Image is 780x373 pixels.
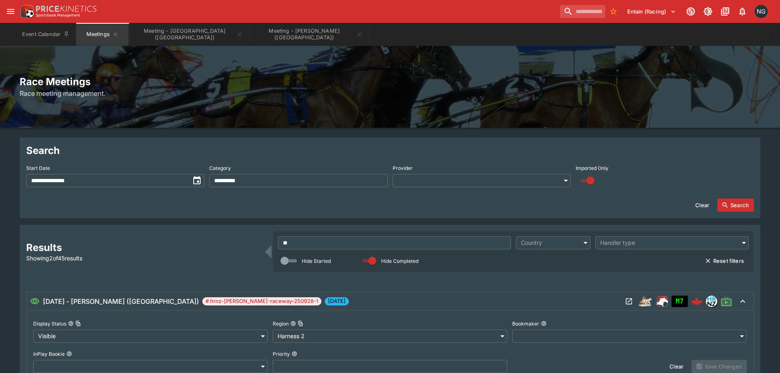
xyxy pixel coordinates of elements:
[706,296,717,307] div: hrnz
[20,75,760,88] h2: Race Meetings
[3,4,18,19] button: open drawer
[600,239,736,247] div: Handler type
[18,3,34,20] img: PriceKinetics Logo
[701,4,715,19] button: Toggle light/dark mode
[33,320,66,327] p: Display Status
[76,23,129,46] button: Meetings
[690,199,714,212] button: Clear
[512,320,539,327] p: Bookmaker
[292,351,297,357] button: Priority
[130,23,248,46] button: Meeting - Manukau (NZ)
[665,360,688,373] button: Clear
[541,321,547,326] button: Bookmaker
[26,165,50,172] p: Start Date
[622,295,635,308] button: Open Meeting
[26,144,754,157] h2: Search
[721,296,732,307] svg: Live
[36,14,80,17] img: Sportsbook Management
[735,4,750,19] button: Notifications
[250,23,368,46] button: Meeting - Gore (NZ)
[607,5,620,18] button: No Bookmarks
[393,165,413,172] p: Provider
[717,199,754,212] button: Search
[381,258,418,264] p: Hide Completed
[683,4,698,19] button: Connected to PK
[273,350,290,357] p: Priority
[325,297,349,305] span: [DATE]
[706,296,717,307] img: hrnz.png
[691,296,703,307] img: logo-cerberus--red.svg
[36,6,97,12] img: PriceKinetics
[20,88,760,98] h6: Race meeting management.
[639,295,652,308] div: harness_racing
[209,165,231,172] p: Category
[298,321,303,326] button: Copy To Clipboard
[30,296,40,306] svg: Visible
[302,258,331,264] p: Hide Started
[521,239,577,247] div: Country
[43,296,199,306] h6: [DATE] - [PERSON_NAME] ([GEOGRAPHIC_DATA])
[655,295,668,308] div: ParallelRacing Handler
[75,321,81,326] button: Copy To Clipboard
[576,165,608,172] p: Imported Only
[202,297,321,305] span: # hrnz-[PERSON_NAME]-raceway-250928-1
[33,330,268,343] div: Visible
[33,350,65,357] p: InPlay Bookie
[273,330,507,343] div: Harness 2
[700,254,749,267] button: Reset filters
[718,4,733,19] button: Documentation
[671,296,688,307] div: Imported to Jetbet as UNCONFIRMED
[752,2,770,20] button: Nick Goss
[66,351,72,357] button: InPlay Bookie
[560,5,605,18] input: search
[26,254,260,262] p: Showing 2 of 45 results
[655,295,668,308] img: racing.png
[68,321,74,326] button: Display StatusCopy To Clipboard
[755,5,768,18] div: Nick Goss
[639,295,652,308] img: harness_racing.png
[17,23,75,46] button: Event Calendar
[290,321,296,326] button: RegionCopy To Clipboard
[273,320,289,327] p: Region
[190,173,204,188] button: toggle date time picker
[622,5,681,18] button: Select Tenant
[26,241,260,254] h2: Results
